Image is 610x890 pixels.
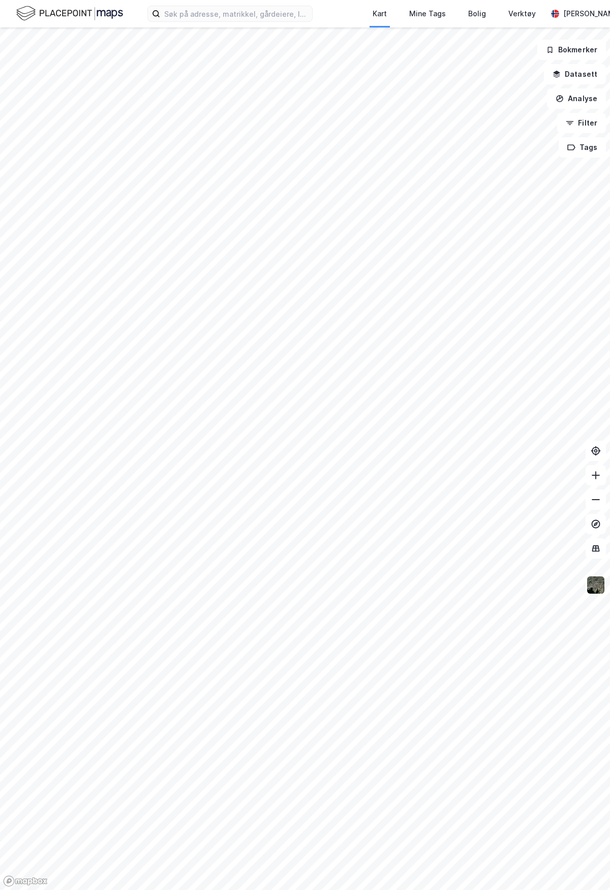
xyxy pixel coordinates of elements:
[373,8,387,20] div: Kart
[557,113,606,133] button: Filter
[16,5,123,22] img: logo.f888ab2527a4732fd821a326f86c7f29.svg
[559,841,610,890] iframe: Chat Widget
[559,841,610,890] div: Kontrollprogram for chat
[559,137,606,158] button: Tags
[537,40,606,60] button: Bokmerker
[544,64,606,84] button: Datasett
[468,8,486,20] div: Bolig
[3,875,48,887] a: Mapbox homepage
[409,8,446,20] div: Mine Tags
[547,88,606,109] button: Analyse
[508,8,536,20] div: Verktøy
[586,575,605,595] img: 9k=
[160,6,312,21] input: Søk på adresse, matrikkel, gårdeiere, leietakere eller personer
